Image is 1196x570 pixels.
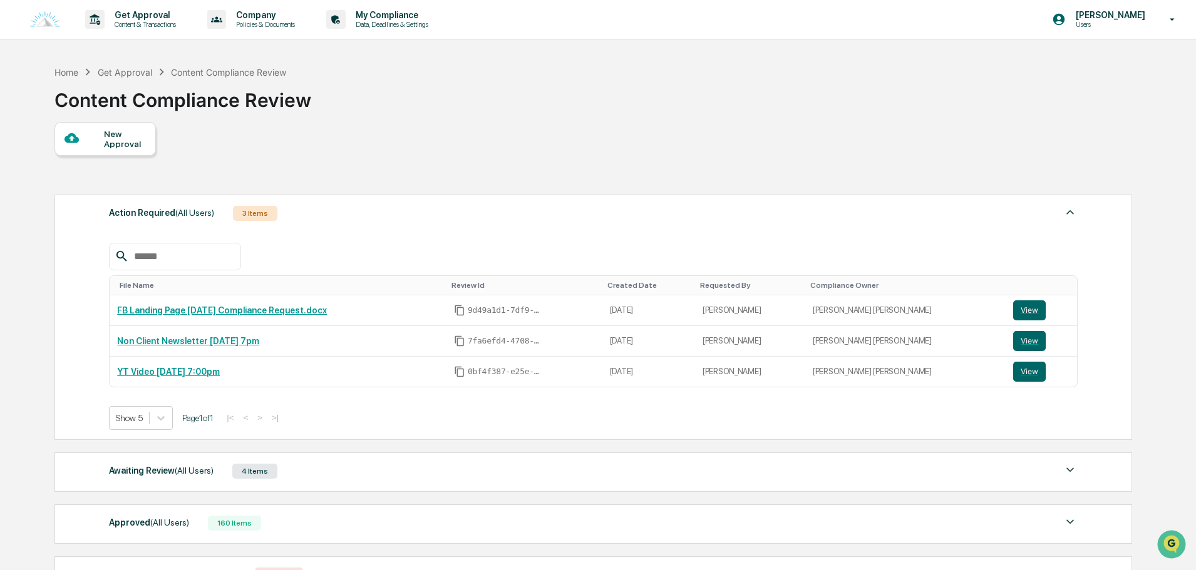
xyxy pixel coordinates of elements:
p: Company [226,10,301,20]
input: Clear [33,57,207,70]
div: Approved [109,514,189,531]
img: 1746055101610-c473b297-6a78-478c-a979-82029cc54cd1 [13,96,35,118]
td: [DATE] [602,357,695,387]
span: Copy Id [454,305,465,316]
p: Data, Deadlines & Settings [346,20,435,29]
p: Policies & Documents [226,20,301,29]
a: Non Client Newsletter [DATE] 7pm [117,336,259,346]
a: 🖐️Preclearance [8,217,86,240]
div: New Approval [104,129,146,149]
span: Page 1 of 1 [182,413,214,423]
button: View [1013,331,1046,351]
button: See all [194,136,228,151]
p: My Compliance [346,10,435,20]
a: FB Landing Page [DATE] Compliance Request.docx [117,305,327,315]
td: [PERSON_NAME] [695,326,805,357]
div: 🗄️ [91,223,101,233]
span: Copy Id [454,366,465,377]
div: Home [54,67,78,78]
span: Copy Id [454,335,465,347]
button: < [239,412,252,423]
a: View [1013,300,1070,320]
span: Pylon [125,277,152,286]
p: Content & Transactions [105,20,182,29]
div: Content Compliance Review [54,79,311,111]
span: 7fa6efd4-4708-40e1-908e-0c443afb3dc4 [468,336,543,346]
td: [DATE] [602,295,695,326]
td: [PERSON_NAME] [PERSON_NAME] [805,326,1006,357]
button: Start new chat [213,99,228,115]
img: Cameron Burns [13,158,33,178]
span: (All Users) [175,208,214,218]
div: Past conversations [13,139,84,149]
span: Preclearance [25,222,81,235]
img: caret [1063,205,1078,220]
div: We're available if you need us! [43,108,158,118]
td: [PERSON_NAME] [PERSON_NAME] [805,357,1006,387]
p: Get Approval [105,10,182,20]
td: [PERSON_NAME] [PERSON_NAME] [805,295,1006,326]
button: > [254,412,266,423]
div: 3 Items [233,206,277,221]
span: [DATE] [111,170,137,180]
a: 🗄️Attestations [86,217,160,240]
button: |< [223,412,237,423]
span: 9d49a1d1-7df9-4f44-86b0-f5cd0260cb90 [468,305,543,315]
div: 4 Items [232,464,277,479]
img: 1746055101610-c473b297-6a78-478c-a979-82029cc54cd1 [25,171,35,181]
p: How can we help? [13,26,228,46]
p: [PERSON_NAME] [1066,10,1152,20]
div: Awaiting Review [109,462,214,479]
div: Get Approval [98,67,152,78]
div: 🖐️ [13,223,23,233]
a: Powered byPylon [88,276,152,286]
iframe: Open customer support [1156,529,1190,562]
span: (All Users) [175,466,214,476]
a: 🔎Data Lookup [8,241,84,263]
img: caret [1063,462,1078,477]
span: • [104,170,108,180]
div: 160 Items [208,516,261,531]
p: Users [1066,20,1152,29]
div: Start new chat [43,96,205,108]
div: Toggle SortBy [700,281,800,290]
span: [PERSON_NAME] [39,170,101,180]
div: Content Compliance Review [171,67,286,78]
div: Toggle SortBy [1016,281,1072,290]
td: [DATE] [602,326,695,357]
div: Toggle SortBy [607,281,690,290]
img: caret [1063,514,1078,529]
a: YT Video [DATE] 7:00pm [117,367,220,377]
button: >| [268,412,282,423]
a: View [1013,331,1070,351]
div: Toggle SortBy [810,281,1001,290]
div: Toggle SortBy [120,281,441,290]
button: View [1013,362,1046,382]
div: Toggle SortBy [451,281,597,290]
a: View [1013,362,1070,382]
span: (All Users) [150,517,189,527]
div: Action Required [109,205,214,221]
img: logo [30,11,60,28]
button: View [1013,300,1046,320]
td: [PERSON_NAME] [695,295,805,326]
div: 🔎 [13,247,23,257]
span: 0bf4f387-e25e-429d-8c29-a2c0512bb23c [468,367,543,377]
td: [PERSON_NAME] [695,357,805,387]
span: Attestations [103,222,155,235]
span: Data Lookup [25,246,79,258]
